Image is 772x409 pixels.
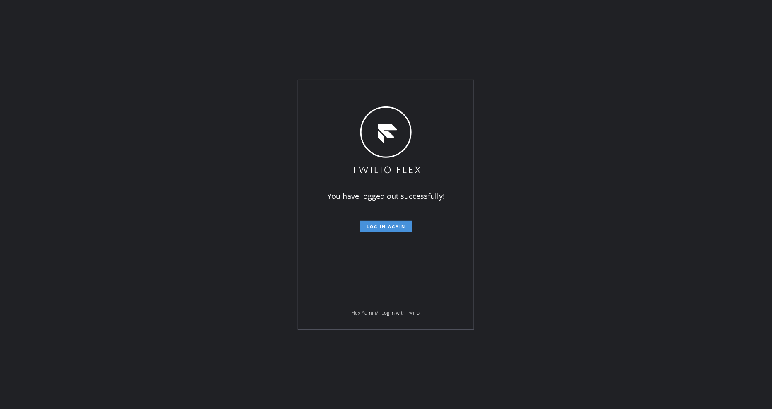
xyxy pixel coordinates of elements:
span: Flex Admin? [351,309,378,316]
span: You have logged out successfully! [327,191,445,201]
a: Log in with Twilio. [381,309,421,316]
span: Log in again [367,224,405,230]
button: Log in again [360,221,412,232]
